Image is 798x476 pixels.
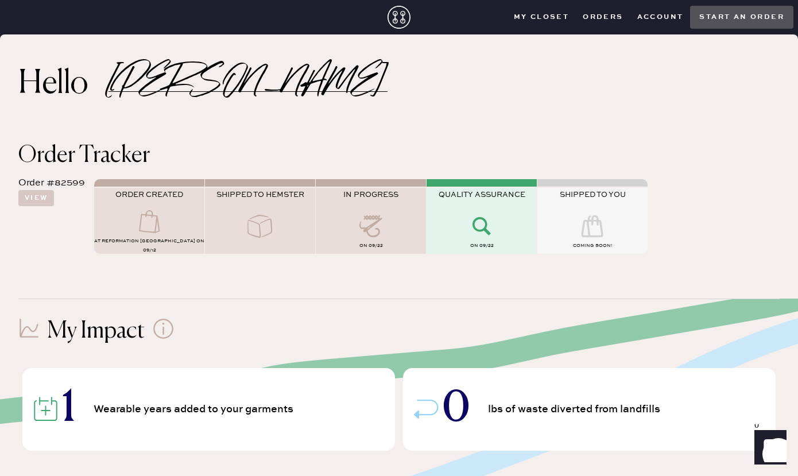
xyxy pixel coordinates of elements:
[62,389,75,429] span: 1
[216,190,304,199] span: SHIPPED TO HEMSTER
[18,176,85,190] div: Order #82599
[690,6,793,29] button: Start an order
[573,243,612,249] span: COMING SOON!
[630,9,691,26] button: Account
[443,389,470,429] span: 0
[18,144,150,167] span: Order Tracker
[470,243,494,249] span: on 09/22
[18,71,109,98] h2: Hello
[743,424,793,474] iframe: Front Chat
[115,190,183,199] span: ORDER CREATED
[359,243,383,249] span: on 09/22
[560,190,626,199] span: SHIPPED TO YOU
[47,318,145,345] h1: My Impact
[439,190,525,199] span: QUALITY ASSURANCE
[507,9,576,26] button: My Closet
[576,9,630,26] button: Orders
[343,190,398,199] span: IN PROGRESS
[94,404,297,415] span: Wearable years added to your garments
[488,404,664,415] span: lbs of waste diverted from landfills
[109,77,388,92] h2: [PERSON_NAME]
[18,190,54,206] button: View
[94,238,204,253] span: AT Reformation [GEOGRAPHIC_DATA] on 09/12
